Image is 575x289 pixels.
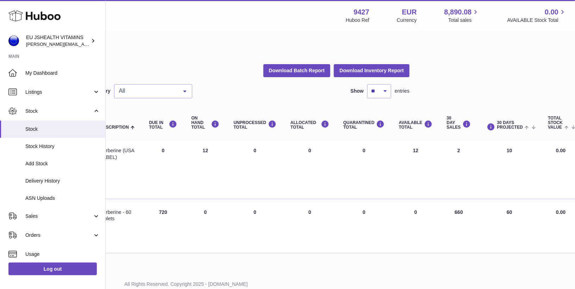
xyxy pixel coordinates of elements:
[184,140,226,198] td: 12
[25,251,100,258] span: Usage
[346,17,369,24] div: Huboo Ref
[25,160,100,167] span: Add Stock
[92,88,111,94] label: Country
[440,140,478,198] td: 2
[26,34,89,48] div: EU JSHEALTH VITAMINS
[363,148,365,153] span: 0
[343,120,385,130] div: QUARANTINED Total
[100,125,129,130] span: Description
[233,120,276,130] div: UNPROCESSED Total
[440,202,478,253] td: 660
[448,17,480,24] span: Total sales
[149,120,177,130] div: DUE IN TOTAL
[25,89,93,96] span: Listings
[25,195,100,202] span: ASN Uploads
[548,116,563,130] span: Total stock value
[26,41,141,47] span: [PERSON_NAME][EMAIL_ADDRESS][DOMAIN_NAME]
[334,64,410,77] button: Download Inventory Report
[507,7,567,24] a: 0.00 AVAILABLE Stock Total
[507,17,567,24] span: AVAILABLE Stock Total
[395,88,410,94] span: entries
[226,140,283,198] td: 0
[556,209,565,215] span: 0.00
[478,140,541,198] td: 10
[283,140,336,198] td: 0
[444,7,472,17] span: 8,890.08
[556,148,565,153] span: 0.00
[25,108,93,115] span: Stock
[283,202,336,253] td: 0
[25,232,93,239] span: Orders
[354,7,369,17] strong: 9427
[397,17,417,24] div: Currency
[290,120,329,130] div: ALLOCATED Total
[142,202,184,253] td: 720
[447,116,471,130] div: 30 DAY SALES
[363,209,365,215] span: 0
[392,140,440,198] td: 12
[399,120,433,130] div: AVAILABLE Total
[184,202,226,253] td: 0
[8,36,19,46] img: laura@jessicasepel.com
[100,147,135,161] div: Berberine (USA LABEL)
[25,70,100,76] span: My Dashboard
[117,87,178,94] span: All
[142,140,184,198] td: 0
[8,263,97,275] a: Log out
[351,88,364,94] label: Show
[25,126,100,133] span: Stock
[263,64,331,77] button: Download Batch Report
[191,116,219,130] div: ON HAND Total
[545,7,558,17] span: 0.00
[444,7,480,24] a: 8,890.08 Total sales
[226,202,283,253] td: 0
[25,178,100,184] span: Delivery History
[392,202,440,253] td: 0
[478,202,541,253] td: 60
[497,121,523,130] span: 30 DAYS PROJECTED
[25,143,100,150] span: Stock History
[402,7,417,17] strong: EUR
[100,209,135,222] div: Berberine - 60 tablets
[25,213,93,220] span: Sales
